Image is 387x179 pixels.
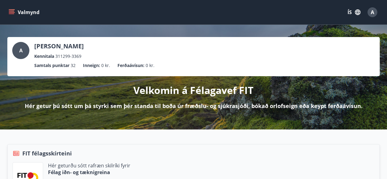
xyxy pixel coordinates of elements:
[146,62,154,69] span: 0 kr.
[55,53,81,60] span: 311299-3369
[34,62,69,69] p: Samtals punktar
[83,62,100,69] p: Inneign :
[25,102,363,110] p: Hér getur þú sótt um þá styrki sem þér standa til boða úr fræðslu- og sjúkrasjóði, bókað orlofsei...
[71,62,76,69] span: 32
[101,62,110,69] span: 0 kr.
[48,169,130,176] p: Félag iðn- og tæknigreina
[344,7,364,18] button: ÍS
[7,7,42,18] button: menu
[371,9,374,16] span: A
[133,84,254,97] p: Velkomin á Félagavef FIT
[19,47,23,54] span: A
[365,5,380,20] button: A
[34,53,54,60] p: Kennitala
[48,162,130,169] p: Hér geturðu sótt rafræn skilríki fyrir
[22,149,72,157] span: FIT félagsskírteini
[117,62,144,69] p: Ferðaávísun :
[34,42,84,50] p: [PERSON_NAME]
